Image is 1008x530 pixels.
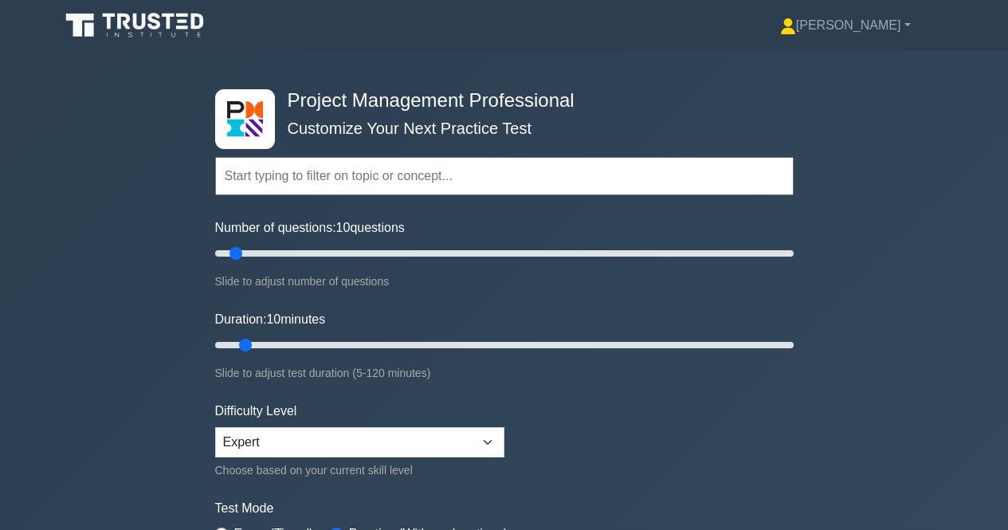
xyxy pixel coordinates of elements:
[215,402,297,421] label: Difficulty Level
[215,218,405,238] label: Number of questions: questions
[336,221,351,234] span: 10
[742,10,949,41] a: [PERSON_NAME]
[215,272,794,291] div: Slide to adjust number of questions
[215,363,794,383] div: Slide to adjust test duration (5-120 minutes)
[215,499,794,518] label: Test Mode
[215,157,794,195] input: Start typing to filter on topic or concept...
[266,312,280,326] span: 10
[215,310,326,329] label: Duration: minutes
[281,89,716,112] h4: Project Management Professional
[215,461,504,480] div: Choose based on your current skill level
